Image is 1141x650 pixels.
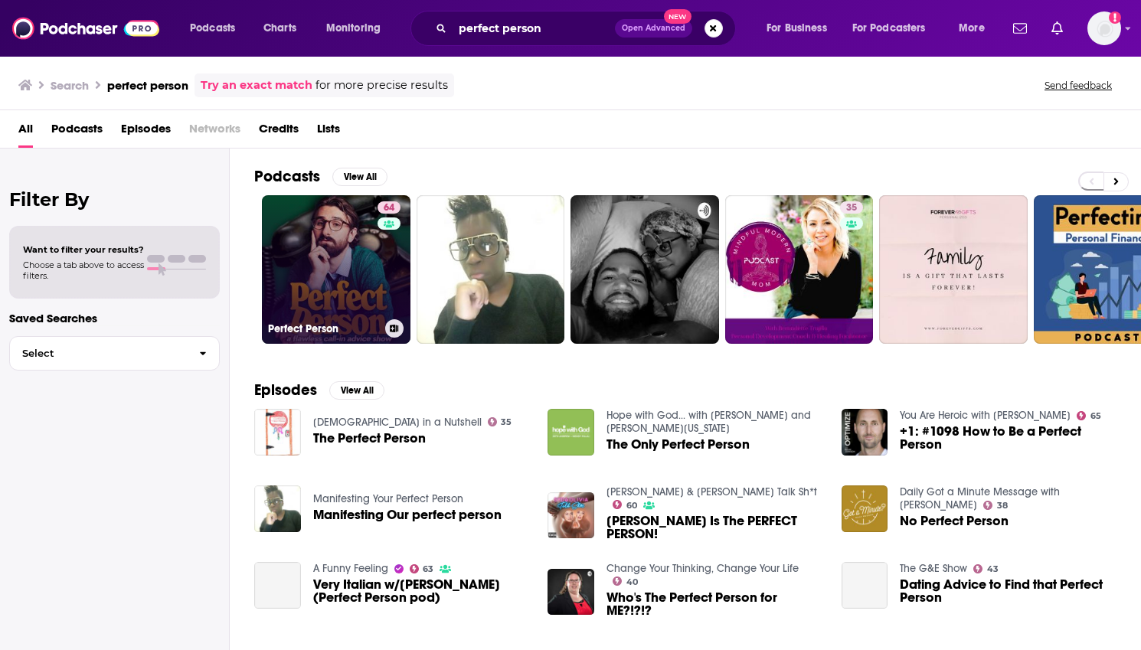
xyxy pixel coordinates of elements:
[1109,11,1121,24] svg: Add a profile image
[987,566,999,573] span: 43
[613,500,637,509] a: 60
[626,502,637,509] span: 60
[253,16,306,41] a: Charts
[997,502,1008,509] span: 38
[254,381,317,400] h2: Episodes
[900,485,1060,511] a: Daily Got a Minute Message with John Ed
[606,591,823,617] a: Who's The Perfect Person for ME?!?!?
[329,381,384,400] button: View All
[548,569,594,616] img: Who's The Perfect Person for ME?!?!?
[313,432,426,445] a: The Perfect Person
[842,16,948,41] button: open menu
[12,14,159,43] img: Podchaser - Follow, Share and Rate Podcasts
[973,564,999,573] a: 43
[1087,11,1121,45] span: Logged in as evankrask
[900,578,1116,604] a: Dating Advice to Find that Perfect Person
[900,514,1009,528] a: No Perfect Person
[548,492,594,539] img: Miles Bonsignore Is The PERFECT PERSON!
[254,381,384,400] a: EpisodesView All
[313,492,463,505] a: Manifesting Your Perfect Person
[254,485,301,532] img: Manifesting Our perfect person
[326,18,381,39] span: Monitoring
[767,18,827,39] span: For Business
[840,201,863,214] a: 35
[18,116,33,148] a: All
[1007,15,1033,41] a: Show notifications dropdown
[10,348,187,358] span: Select
[313,578,530,604] span: Very Italian w/[PERSON_NAME] (Perfect Person pod)
[948,16,1004,41] button: open menu
[1090,413,1101,420] span: 65
[201,77,312,94] a: Try an exact match
[51,116,103,148] a: Podcasts
[842,562,888,609] a: Dating Advice to Find that Perfect Person
[852,18,926,39] span: For Podcasters
[317,116,340,148] a: Lists
[959,18,985,39] span: More
[900,562,967,575] a: The G&E Show
[615,19,692,38] button: Open AdvancedNew
[900,425,1116,451] a: +1: #1098 How to Be a Perfect Person
[606,562,799,575] a: Change Your Thinking, Change Your Life
[121,116,171,148] a: Episodes
[613,577,638,586] a: 40
[313,508,502,521] a: Manifesting Our perfect person
[900,409,1071,422] a: You Are Heroic with Brian Johnson
[107,78,188,93] h3: perfect person
[548,409,594,456] img: The Only Perfect Person
[488,417,512,426] a: 35
[9,336,220,371] button: Select
[842,485,888,532] img: No Perfect Person
[262,195,410,344] a: 64Perfect Person
[725,195,874,344] a: 35
[254,167,320,186] h2: Podcasts
[626,579,638,586] span: 40
[190,18,235,39] span: Podcasts
[423,566,433,573] span: 63
[842,409,888,456] img: +1: #1098 How to Be a Perfect Person
[254,409,301,456] a: The Perfect Person
[1040,79,1116,92] button: Send feedback
[425,11,750,46] div: Search podcasts, credits, & more...
[254,167,387,186] a: PodcastsView All
[9,188,220,211] h2: Filter By
[179,16,255,41] button: open menu
[1045,15,1069,41] a: Show notifications dropdown
[189,116,240,148] span: Networks
[622,24,685,32] span: Open Advanced
[268,322,379,335] h3: Perfect Person
[1087,11,1121,45] button: Show profile menu
[606,485,817,498] a: Syd & Olivia Talk Sh*t
[313,578,530,604] a: Very Italian w/Miles Bonsignore (Perfect Person pod)
[23,260,144,281] span: Choose a tab above to access filters.
[664,9,691,24] span: New
[384,201,394,216] span: 64
[315,16,400,41] button: open menu
[501,419,512,426] span: 35
[51,78,89,93] h3: Search
[983,501,1008,510] a: 38
[313,416,482,429] a: God in a Nutshell
[453,16,615,41] input: Search podcasts, credits, & more...
[846,201,857,216] span: 35
[756,16,846,41] button: open menu
[254,562,301,609] a: Very Italian w/Miles Bonsignore (Perfect Person pod)
[263,18,296,39] span: Charts
[259,116,299,148] span: Credits
[606,438,750,451] a: The Only Perfect Person
[606,514,823,541] a: Miles Bonsignore Is The PERFECT PERSON!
